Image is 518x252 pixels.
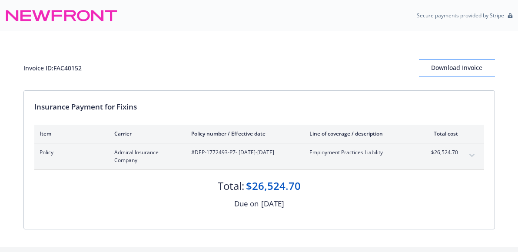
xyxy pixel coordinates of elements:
div: Item [40,130,100,137]
span: $26,524.70 [425,149,458,156]
div: PolicyAdmiral Insurance Company#DEP-1772493-P7- [DATE]-[DATE]Employment Practices Liability$26,52... [34,143,484,169]
button: expand content [465,149,479,162]
span: Admiral Insurance Company [114,149,177,164]
span: Employment Practices Liability [309,149,412,156]
p: Secure payments provided by Stripe [417,12,504,19]
button: Download Invoice [419,59,495,76]
div: Due on [234,198,259,209]
div: Total cost [425,130,458,137]
div: Carrier [114,130,177,137]
div: Download Invoice [419,60,495,76]
span: #DEP-1772493-P7 - [DATE]-[DATE] [191,149,296,156]
div: $26,524.70 [246,179,301,193]
div: [DATE] [261,198,284,209]
div: Invoice ID: FAC40152 [23,63,82,73]
div: Total: [218,179,244,193]
div: Insurance Payment for Fixins [34,101,484,113]
span: Policy [40,149,100,156]
div: Line of coverage / description [309,130,412,137]
div: Policy number / Effective date [191,130,296,137]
